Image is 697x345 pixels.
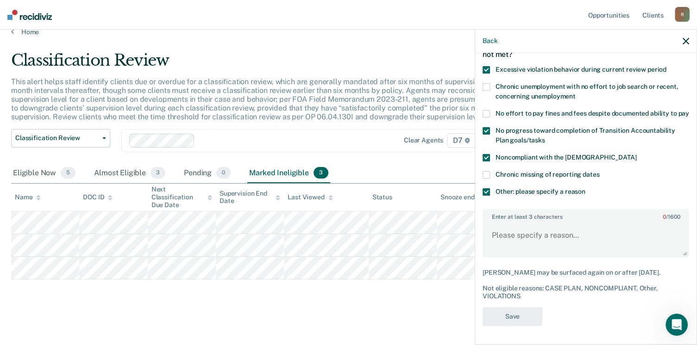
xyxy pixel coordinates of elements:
div: Not eligible reasons: CASE PLAN, NONCOMPLIANT, Other, VIOLATIONS [483,284,689,300]
span: Other: please specify a reason [496,188,585,195]
span: 5 [61,167,75,179]
div: Next Classification Due Date [151,185,212,209]
span: Noncompliant with the [DEMOGRAPHIC_DATA] [496,154,636,161]
div: Almost Eligible [92,163,167,184]
span: Chronic missing of reporting dates [496,171,599,178]
p: This alert helps staff identify clients due or overdue for a classification review, which are gen... [11,77,528,122]
div: Snooze ends in [440,193,493,201]
span: Classification Review [15,134,99,142]
div: Classification Review [11,51,534,77]
span: / 1600 [663,214,680,220]
span: D7 [447,133,476,148]
label: Enter at least 3 characters [484,210,688,220]
span: No effort to pay fines and fees despite documented ability to pay [496,110,689,117]
div: DOC ID [83,193,113,201]
div: Pending [182,163,232,184]
span: Chronic unemployment with no effort to job search or recent, concerning unemployment [496,83,678,100]
span: 3 [151,167,165,179]
div: Eligible Now [11,163,77,184]
div: Last Viewed [288,193,333,201]
span: 0 [216,167,231,179]
div: Status [372,193,392,201]
div: [PERSON_NAME] may be surfaced again on or after [DATE]. [483,269,689,277]
span: 0 [663,214,666,220]
span: No progress toward completion of Transition Accountability Plan goals/tasks [496,127,675,144]
a: Home [11,28,686,36]
div: Marked Ineligible [247,163,330,184]
div: Clear agents [404,136,443,144]
span: Excessive violation behavior during current review period [496,66,666,73]
div: Supervision End Date [220,190,280,205]
div: Name [15,193,41,201]
button: Back [483,37,497,45]
img: Recidiviz [7,10,52,20]
button: Save [483,307,542,326]
span: 3 [314,167,328,179]
div: R [675,7,690,22]
iframe: Intercom live chat [666,314,688,336]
